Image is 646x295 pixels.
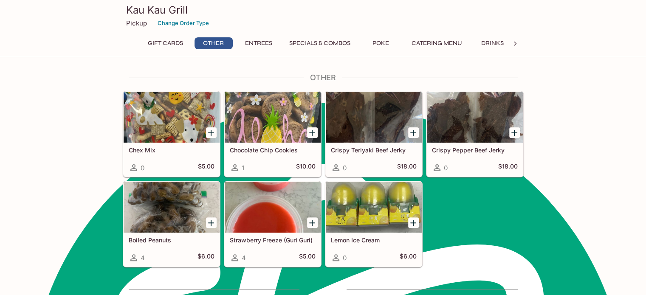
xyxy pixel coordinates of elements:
[307,217,318,228] button: Add Strawberry Freeze (Guri Guri)
[124,92,220,143] div: Chex Mix
[206,217,217,228] button: Add Boiled Peanuts
[129,146,214,154] h5: Chex Mix
[285,37,355,49] button: Specials & Combos
[400,253,417,263] h5: $6.00
[474,37,512,49] button: Drinks
[126,19,147,27] p: Pickup
[407,37,467,49] button: Catering Menu
[325,91,422,177] a: Crispy Teriyaki Beef Jerky0$18.00
[509,127,520,138] button: Add Crispy Pepper Beef Jerky
[426,91,523,177] a: Crispy Pepper Beef Jerky0$18.00
[427,92,523,143] div: Crispy Pepper Beef Jerky
[326,182,422,233] div: Lemon Ice Cream
[362,37,400,49] button: Poke
[343,164,347,172] span: 0
[123,91,220,177] a: Chex Mix0$5.00
[408,127,419,138] button: Add Crispy Teriyaki Beef Jerky
[224,91,321,177] a: Chocolate Chip Cookies1$10.00
[432,146,518,154] h5: Crispy Pepper Beef Jerky
[230,236,316,244] h5: Strawberry Freeze (Guri Guri)
[154,17,213,30] button: Change Order Type
[240,37,278,49] button: Entrees
[141,164,144,172] span: 0
[242,254,246,262] span: 4
[129,236,214,244] h5: Boiled Peanuts
[123,181,220,267] a: Boiled Peanuts4$6.00
[225,182,321,233] div: Strawberry Freeze (Guri Guri)
[230,146,316,154] h5: Chocolate Chip Cookies
[444,164,448,172] span: 0
[123,73,524,82] h4: Other
[325,181,422,267] a: Lemon Ice Cream0$6.00
[498,163,518,173] h5: $18.00
[296,163,316,173] h5: $10.00
[307,127,318,138] button: Add Chocolate Chip Cookies
[197,253,214,263] h5: $6.00
[408,217,419,228] button: Add Lemon Ice Cream
[124,182,220,233] div: Boiled Peanuts
[224,181,321,267] a: Strawberry Freeze (Guri Guri)4$5.00
[331,146,417,154] h5: Crispy Teriyaki Beef Jerky
[126,3,520,17] h3: Kau Kau Grill
[141,254,145,262] span: 4
[242,164,244,172] span: 1
[397,163,417,173] h5: $18.00
[198,163,214,173] h5: $5.00
[195,37,233,49] button: Other
[326,92,422,143] div: Crispy Teriyaki Beef Jerky
[225,92,321,143] div: Chocolate Chip Cookies
[143,37,188,49] button: Gift Cards
[299,253,316,263] h5: $5.00
[331,236,417,244] h5: Lemon Ice Cream
[206,127,217,138] button: Add Chex Mix
[343,254,347,262] span: 0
